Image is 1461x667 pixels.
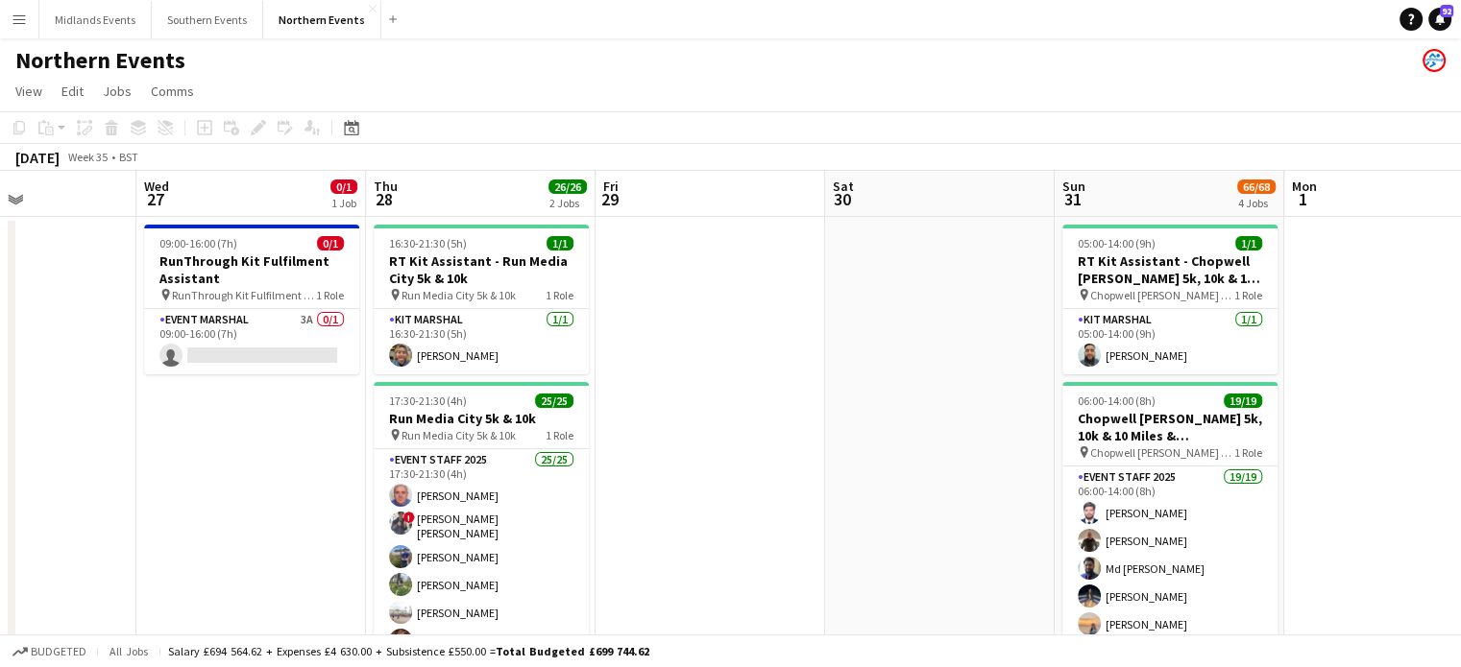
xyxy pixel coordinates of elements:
[15,148,60,167] div: [DATE]
[15,83,42,100] span: View
[1423,49,1446,72] app-user-avatar: RunThrough Events
[1428,8,1451,31] a: 92
[152,1,263,38] button: Southern Events
[263,1,381,38] button: Northern Events
[119,150,138,164] div: BST
[54,79,91,104] a: Edit
[106,644,152,658] span: All jobs
[151,83,194,100] span: Comms
[8,79,50,104] a: View
[496,644,649,658] span: Total Budgeted £699 744.62
[103,83,132,100] span: Jobs
[10,641,89,662] button: Budgeted
[39,1,152,38] button: Midlands Events
[31,645,86,658] span: Budgeted
[168,644,649,658] div: Salary £694 564.62 + Expenses £4 630.00 + Subsistence £550.00 =
[61,83,84,100] span: Edit
[15,46,185,75] h1: Northern Events
[143,79,202,104] a: Comms
[95,79,139,104] a: Jobs
[1440,5,1453,17] span: 92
